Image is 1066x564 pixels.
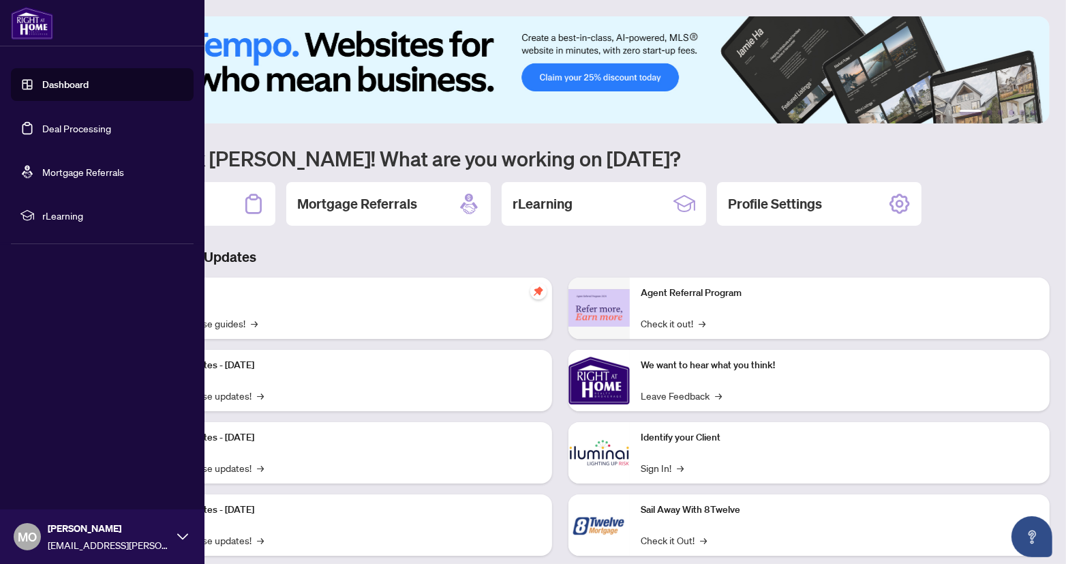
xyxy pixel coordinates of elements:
a: Check it Out!→ [641,533,707,548]
h2: Profile Settings [728,194,822,213]
p: We want to hear what you think! [641,358,1039,373]
a: Sign In!→ [641,460,684,475]
a: Dashboard [42,78,89,91]
img: Sail Away With 8Twelve [568,494,630,556]
span: → [257,533,264,548]
span: → [715,388,722,403]
img: We want to hear what you think! [568,350,630,411]
a: Mortgage Referrals [42,166,124,178]
h1: Welcome back [PERSON_NAME]! What are you working on [DATE]? [71,145,1050,171]
button: 5 [1020,110,1025,115]
span: → [251,316,258,331]
span: rLearning [42,208,184,223]
span: → [257,388,264,403]
img: logo [11,7,53,40]
h2: Mortgage Referrals [297,194,417,213]
span: [EMAIL_ADDRESS][PERSON_NAME][DOMAIN_NAME] [48,537,170,552]
span: → [700,533,707,548]
button: 2 [987,110,992,115]
span: → [677,460,684,475]
span: → [699,316,705,331]
button: 6 [1031,110,1036,115]
a: Leave Feedback→ [641,388,722,403]
p: Identify your Client [641,430,1039,445]
span: [PERSON_NAME] [48,521,170,536]
span: → [257,460,264,475]
span: pushpin [530,283,547,299]
button: Open asap [1011,516,1052,557]
h2: rLearning [513,194,573,213]
a: Check it out!→ [641,316,705,331]
img: Identify your Client [568,422,630,484]
p: Platform Updates - [DATE] [143,358,541,373]
a: Deal Processing [42,122,111,134]
button: 4 [1009,110,1014,115]
img: Slide 0 [71,16,1050,123]
button: 3 [998,110,1003,115]
button: 1 [960,110,981,115]
p: Platform Updates - [DATE] [143,430,541,445]
h3: Brokerage & Industry Updates [71,248,1050,267]
p: Platform Updates - [DATE] [143,503,541,518]
p: Agent Referral Program [641,286,1039,301]
img: Agent Referral Program [568,289,630,327]
p: Self-Help [143,286,541,301]
p: Sail Away With 8Twelve [641,503,1039,518]
span: MO [18,527,37,546]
